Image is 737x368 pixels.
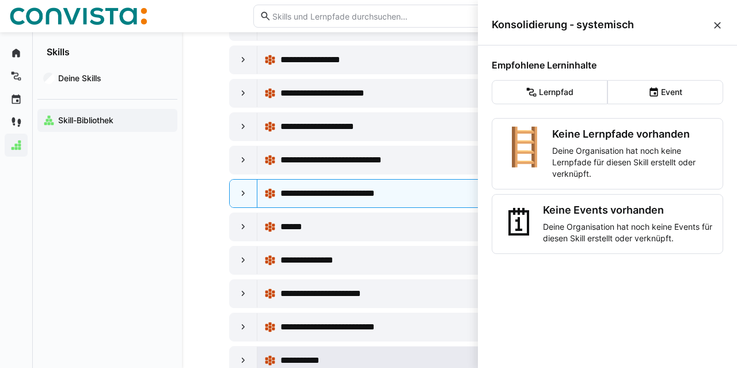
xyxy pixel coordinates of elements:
eds-button-option: Event [607,80,723,104]
h3: Keine Events vorhanden [543,204,713,217]
p: Deine Organisation hat noch keine Lernpfade für diesen Skill erstellt oder verknüpft. [552,145,713,180]
span: Konsolidierung - systemisch [492,18,712,31]
h4: Empfohlene Lerninhalte [492,59,723,71]
p: Deine Organisation hat noch keine Events für diesen Skill erstellt oder verknüpft. [543,221,713,244]
eds-button-option: Lernpfad [492,80,607,104]
input: Skills und Lernpfade durchsuchen… [271,11,477,21]
div: 🪜 [502,128,548,180]
h3: Keine Lernpfade vorhanden [552,128,713,141]
div: 🗓 [502,204,538,244]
